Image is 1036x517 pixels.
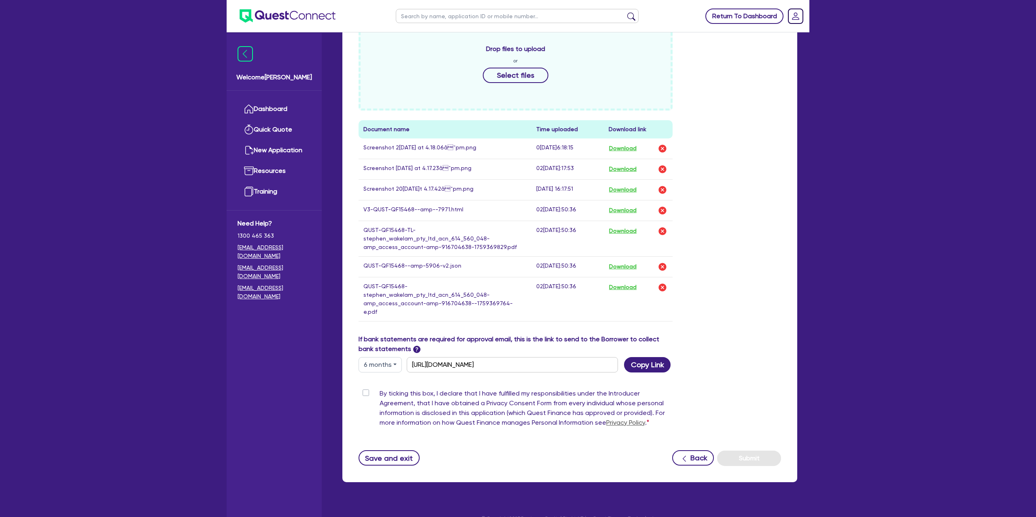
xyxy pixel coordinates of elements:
img: quick-quote [244,125,254,134]
td: 02[DATE]:50:36 [531,277,604,321]
td: QUST-QF15468-stephen_wakelam_pty_ltd_acn_614_560_048-amp_access_account-amp-916704638--1759369764... [359,277,531,321]
a: Quick Quote [238,119,311,140]
button: Download [609,164,637,174]
td: 02[DATE]:50:36 [531,221,604,256]
a: Resources [238,161,311,181]
a: [EMAIL_ADDRESS][DOMAIN_NAME] [238,264,311,281]
a: Dropdown toggle [785,6,806,27]
span: Drop files to upload [486,44,545,54]
a: Training [238,181,311,202]
td: [DATE] 16:17:51 [531,179,604,200]
a: Privacy Policy [606,419,645,426]
a: New Application [238,140,311,161]
button: Copy Link [624,357,671,372]
span: or [513,57,518,64]
button: Download [609,282,637,293]
th: Time uploaded [531,120,604,138]
button: Save and exit [359,450,420,466]
span: ? [413,346,420,353]
td: 02[DATE]:17:53 [531,159,604,179]
button: Download [609,226,637,236]
a: Return To Dashboard [705,9,783,24]
span: 1300 465 363 [238,232,311,240]
img: delete-icon [658,262,667,272]
button: Dropdown toggle [359,357,402,372]
td: QUST-QF15468--amp-5906-v2.json [359,256,531,277]
img: quest-connect-logo-blue [240,9,335,23]
img: delete-icon [658,164,667,174]
img: resources [244,166,254,176]
img: delete-icon [658,226,667,236]
button: Back [672,450,714,466]
button: Download [609,262,637,272]
img: training [244,187,254,196]
button: Download [609,205,637,216]
img: new-application [244,145,254,155]
td: 02[DATE]:50:36 [531,256,604,277]
span: Need Help? [238,219,311,228]
label: By ticking this box, I declare that I have fulfilled my responsibilities under the Introducer Agr... [380,389,673,431]
img: delete-icon [658,283,667,292]
a: [EMAIL_ADDRESS][DOMAIN_NAME] [238,284,311,301]
button: Download [609,143,637,154]
img: delete-icon [658,185,667,195]
button: Select files [483,68,548,83]
span: Welcome [PERSON_NAME] [236,72,312,82]
th: Document name [359,120,531,138]
td: Screenshot [DATE] at 4.17.23â¯pm.png [359,159,531,179]
a: Dashboard [238,99,311,119]
img: delete-icon [658,206,667,215]
td: Screenshot 2[DATE] at 4.18.06â¯pm.png [359,138,531,159]
th: Download link [604,120,673,138]
td: 0[DATE]6:18:15 [531,138,604,159]
td: 02[DATE]:50:36 [531,200,604,221]
img: icon-menu-close [238,46,253,62]
a: [EMAIL_ADDRESS][DOMAIN_NAME] [238,243,311,260]
img: delete-icon [658,144,667,153]
button: Download [609,185,637,195]
td: Screenshot 20[DATE]t 4.17.42â¯pm.png [359,179,531,200]
input: Search by name, application ID or mobile number... [396,9,639,23]
button: Submit [717,451,781,466]
label: If bank statements are required for approval email, this is the link to send to the Borrower to c... [359,334,673,354]
td: QUST-QF15468-TL-stephen_wakelam_pty_ltd_acn_614_560_048-amp_access_account-amp-916704638-17593698... [359,221,531,256]
td: V3-QUST-QF15468--amp--7971.html [359,200,531,221]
